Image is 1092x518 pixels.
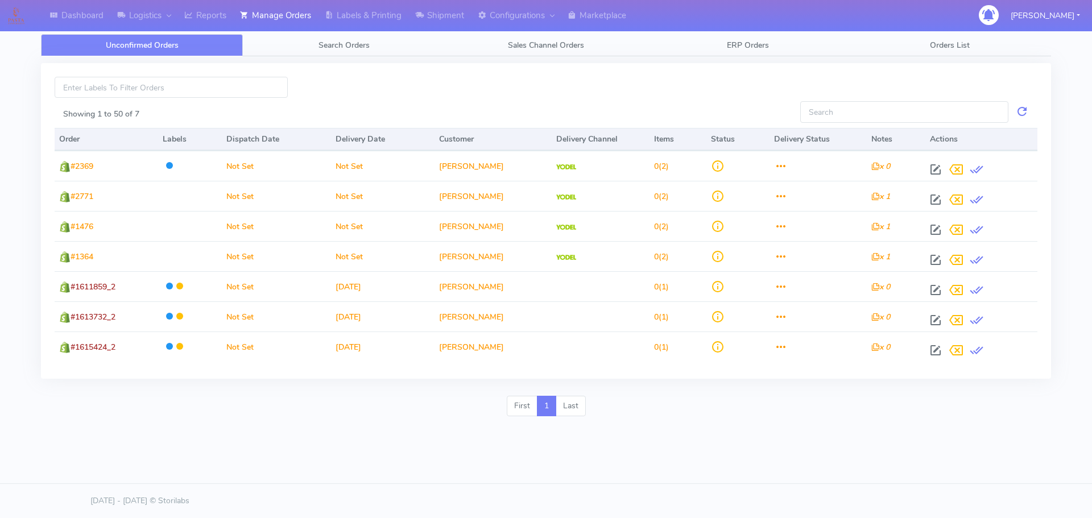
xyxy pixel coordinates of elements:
[556,225,576,230] img: Yodel
[71,251,93,262] span: #1364
[867,128,925,151] th: Notes
[556,194,576,200] img: Yodel
[55,77,288,98] input: Enter Labels To Filter Orders
[654,281,669,292] span: (1)
[537,396,556,416] a: 1
[331,181,435,211] td: Not Set
[331,241,435,271] td: Not Set
[654,342,659,353] span: 0
[871,191,890,202] i: x 1
[222,301,331,331] td: Not Set
[508,40,584,51] span: Sales Channel Orders
[871,342,890,353] i: x 0
[654,342,669,353] span: (1)
[71,281,115,292] span: #1611859_2
[71,312,115,322] span: #1613732_2
[650,128,706,151] th: Items
[222,128,331,151] th: Dispatch Date
[71,161,93,172] span: #2369
[1002,4,1089,27] button: [PERSON_NAME]
[654,221,659,232] span: 0
[871,221,890,232] i: x 1
[435,241,552,271] td: [PERSON_NAME]
[556,255,576,260] img: Yodel
[63,108,139,120] label: Showing 1 to 50 of 7
[331,271,435,301] td: [DATE]
[71,342,115,353] span: #1615424_2
[435,151,552,181] td: [PERSON_NAME]
[654,191,659,202] span: 0
[654,281,659,292] span: 0
[222,211,331,241] td: Not Set
[654,251,669,262] span: (2)
[654,312,669,322] span: (1)
[654,161,669,172] span: (2)
[222,271,331,301] td: Not Set
[331,128,435,151] th: Delivery Date
[71,191,93,202] span: #2771
[654,312,659,322] span: 0
[318,40,370,51] span: Search Orders
[222,331,331,362] td: Not Set
[435,128,552,151] th: Customer
[71,221,93,232] span: #1476
[654,191,669,202] span: (2)
[222,151,331,181] td: Not Set
[800,101,1008,122] input: Search
[871,281,890,292] i: x 0
[654,251,659,262] span: 0
[435,271,552,301] td: [PERSON_NAME]
[925,128,1037,151] th: Actions
[770,128,867,151] th: Delivery Status
[331,331,435,362] td: [DATE]
[158,128,221,151] th: Labels
[331,211,435,241] td: Not Set
[654,221,669,232] span: (2)
[930,40,970,51] span: Orders List
[871,312,890,322] i: x 0
[222,181,331,211] td: Not Set
[871,251,890,262] i: x 1
[222,241,331,271] td: Not Set
[556,164,576,170] img: Yodel
[552,128,649,151] th: Delivery Channel
[435,211,552,241] td: [PERSON_NAME]
[727,40,769,51] span: ERP Orders
[435,181,552,211] td: [PERSON_NAME]
[706,128,770,151] th: Status
[654,161,659,172] span: 0
[106,40,179,51] span: Unconfirmed Orders
[41,34,1051,56] ul: Tabs
[435,331,552,362] td: [PERSON_NAME]
[331,151,435,181] td: Not Set
[871,161,890,172] i: x 0
[435,301,552,331] td: [PERSON_NAME]
[55,128,158,151] th: Order
[331,301,435,331] td: [DATE]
